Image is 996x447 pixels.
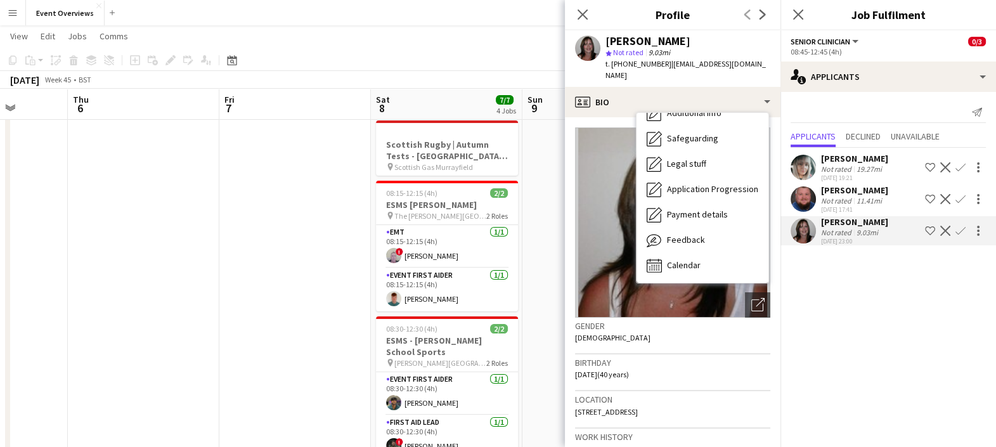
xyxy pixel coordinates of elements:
[968,37,986,46] span: 0/3
[745,292,770,318] div: Open photos pop-in
[667,183,758,195] span: Application Progression
[791,37,850,46] span: Senior Clinician
[224,94,235,105] span: Fri
[79,75,91,84] div: BST
[394,358,486,368] span: [PERSON_NAME][GEOGRAPHIC_DATA]
[5,28,33,44] a: View
[73,94,89,105] span: Thu
[527,94,543,105] span: Sun
[667,234,705,245] span: Feedback
[821,185,888,196] div: [PERSON_NAME]
[36,28,60,44] a: Edit
[376,181,518,311] app-job-card: 08:15-12:15 (4h)2/2ESMS [PERSON_NAME] The [PERSON_NAME][GEOGRAPHIC_DATA]2 RolesEMT1/108:15-12:15 ...
[637,126,768,152] div: Safeguarding
[667,158,706,169] span: Legal stuff
[526,101,543,115] span: 9
[386,324,437,334] span: 08:30-12:30 (4h)
[376,268,518,311] app-card-role: Event First Aider1/108:15-12:15 (4h)[PERSON_NAME]
[374,101,390,115] span: 8
[667,133,718,144] span: Safeguarding
[646,48,673,57] span: 9.03mi
[376,335,518,358] h3: ESMS - [PERSON_NAME] School Sports
[100,30,128,42] span: Comms
[486,358,508,368] span: 2 Roles
[10,74,39,86] div: [DATE]
[42,75,74,84] span: Week 45
[575,320,770,332] h3: Gender
[41,30,55,42] span: Edit
[575,394,770,405] h3: Location
[396,438,403,446] span: !
[637,177,768,202] div: Application Progression
[605,59,766,80] span: | [EMAIL_ADDRESS][DOMAIN_NAME]
[394,162,473,172] span: Scottish Gas Murrayfield
[791,47,986,56] div: 08:45-12:45 (4h)
[376,120,518,176] app-job-card: Scottish Rugby | Autumn Tests - [GEOGRAPHIC_DATA] v [GEOGRAPHIC_DATA] Scottish Gas Murrayfield
[496,95,514,105] span: 7/7
[376,94,390,105] span: Sat
[376,199,518,211] h3: ESMS [PERSON_NAME]
[575,127,770,318] img: Crew avatar or photo
[854,228,881,237] div: 9.03mi
[575,357,770,368] h3: Birthday
[575,370,629,379] span: [DATE] (40 years)
[821,153,888,164] div: [PERSON_NAME]
[780,62,996,92] div: Applicants
[63,28,92,44] a: Jobs
[486,211,508,221] span: 2 Roles
[637,253,768,278] div: Calendar
[26,1,105,25] button: Event Overviews
[846,132,881,141] span: Declined
[565,87,780,117] div: Bio
[376,225,518,268] app-card-role: EMT1/108:15-12:15 (4h)![PERSON_NAME]
[821,205,888,214] div: [DATE] 17:41
[854,164,884,174] div: 19.27mi
[667,209,728,220] span: Payment details
[667,107,721,119] span: Additional info
[565,6,780,23] h3: Profile
[396,248,403,256] span: !
[637,152,768,177] div: Legal stuff
[71,101,89,115] span: 6
[821,174,888,182] div: [DATE] 19:21
[68,30,87,42] span: Jobs
[613,48,644,57] span: Not rated
[891,132,940,141] span: Unavailable
[496,106,516,115] div: 4 Jobs
[575,431,770,443] h3: Work history
[223,101,235,115] span: 7
[637,202,768,228] div: Payment details
[854,196,884,205] div: 11.41mi
[394,211,486,221] span: The [PERSON_NAME][GEOGRAPHIC_DATA]
[605,59,671,68] span: t. [PHONE_NUMBER]
[821,228,854,237] div: Not rated
[490,324,508,334] span: 2/2
[386,188,437,198] span: 08:15-12:15 (4h)
[94,28,133,44] a: Comms
[821,164,854,174] div: Not rated
[376,139,518,162] h3: Scottish Rugby | Autumn Tests - [GEOGRAPHIC_DATA] v [GEOGRAPHIC_DATA]
[605,36,690,47] div: [PERSON_NAME]
[791,132,836,141] span: Applicants
[490,188,508,198] span: 2/2
[637,228,768,253] div: Feedback
[780,6,996,23] h3: Job Fulfilment
[821,216,888,228] div: [PERSON_NAME]
[10,30,28,42] span: View
[791,37,860,46] button: Senior Clinician
[575,333,650,342] span: [DEMOGRAPHIC_DATA]
[821,196,854,205] div: Not rated
[821,237,888,245] div: [DATE] 23:00
[575,407,638,417] span: [STREET_ADDRESS]
[637,101,768,126] div: Additional info
[376,372,518,415] app-card-role: Event First Aider1/108:30-12:30 (4h)[PERSON_NAME]
[667,259,701,271] span: Calendar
